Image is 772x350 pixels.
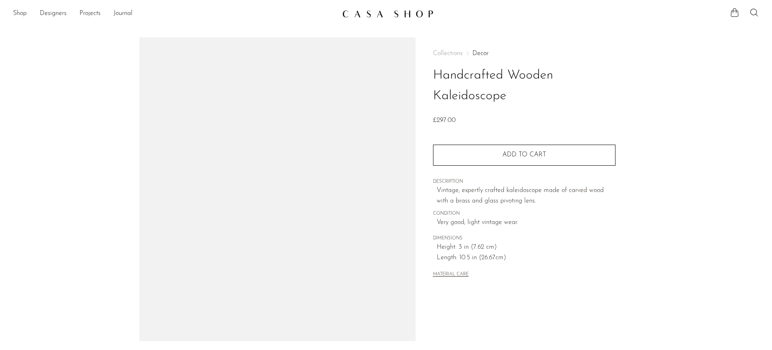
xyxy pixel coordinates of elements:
span: DESCRIPTION [433,178,615,186]
span: £297.00 [433,117,456,124]
a: Designers [40,9,66,19]
span: Very good; light vintage wear. [437,218,615,228]
h1: Handcrafted Wooden Kaleidoscope [433,65,615,107]
span: Add to cart [502,152,546,158]
a: Decor [472,50,489,57]
span: Collections [433,50,463,57]
a: Journal [114,9,133,19]
button: MATERIAL CARE [433,272,469,278]
p: Vintage, expertly crafted kaleidoscope made of carved wood with a brass and glass pivoting lens. [437,186,615,206]
span: Length: 10.5 in (26.67cm) [437,253,615,263]
a: Shop [13,9,27,19]
span: DIMENSIONS [433,235,615,242]
button: Add to cart [433,145,615,166]
ul: NEW HEADER MENU [13,7,336,21]
a: Projects [79,9,101,19]
nav: Desktop navigation [13,7,336,21]
span: Height: 3 in (7.62 cm) [437,242,615,253]
nav: Breadcrumbs [433,50,615,57]
span: CONDITION [433,210,615,218]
